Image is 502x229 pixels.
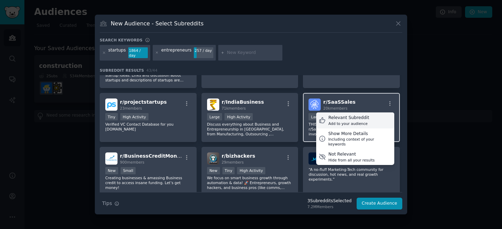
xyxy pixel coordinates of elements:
span: r/ projectstartups [120,99,167,105]
div: High Activity [120,113,149,120]
img: BusinessCreditMoney [105,152,117,165]
span: 20k members [323,106,347,110]
span: r/ bizhackers [222,153,255,159]
p: THIS IS NOT A PLACE TO SELL YOUR SAAS. r/SaaSSales is a community for anyone involved in selling ... [309,122,394,136]
div: Large [309,113,324,120]
span: 29 members [222,160,244,164]
p: This subreddit is for sharing innovative startup ideas. Links and discussion about startups and d... [105,68,191,82]
img: bizhackers [207,152,219,165]
img: MARKETINbuzz [309,152,321,165]
div: New [207,167,220,174]
div: Tiny [222,167,235,174]
div: High Activity [225,113,253,120]
div: 3 Subreddit s Selected [307,198,352,204]
p: “A no-fluff Marketing-Tech community for discussion, hot news, and real growth experiments.” [309,167,394,182]
div: 1864 / day [128,47,148,58]
p: We focus on smart business growth through automation & data! 🚀 Entrepreneurs, growth hackers, and... [207,175,293,190]
span: Tips [102,200,112,207]
span: r/ SaaSSales [323,99,356,105]
div: Not Relevant [328,151,375,158]
button: Create Audience [357,198,403,210]
div: startups [108,47,126,58]
div: Hide from all your results [328,158,375,163]
span: 43 / 44 [146,68,158,72]
div: 7.2M Members [307,204,352,209]
div: 257 / day [194,47,213,54]
div: Relevant Subreddit [328,115,369,121]
div: New [105,167,118,174]
button: Tips [100,197,122,210]
div: Show More Details [328,131,392,137]
input: New Keyword [227,50,280,56]
img: SaaSSales [309,98,321,111]
div: Add to your audience [328,121,369,126]
p: Creating businesses & amassing Business credit to access insane funding. Let’s get money! [105,175,191,190]
span: Subreddit Results [100,68,144,73]
h3: Search keywords [100,38,143,42]
span: 23 members [120,106,142,110]
span: 900 members [120,160,144,164]
div: Including context of your keywords [328,137,392,147]
h3: New Audience - Select Subreddits [111,20,204,27]
img: IndiaBusiness [207,98,219,111]
span: r/ IndiaBusiness [222,99,264,105]
div: entrepreneurs [161,47,191,58]
img: projectstartups [105,98,117,111]
span: 71k members [222,106,246,110]
span: r/ BusinessCreditMoney [120,153,183,159]
p: Verified VC Contact Database for you [DOMAIN_NAME] [105,122,191,132]
div: Tiny [105,113,118,120]
div: Small [121,167,136,174]
div: Large [207,113,222,120]
p: Discuss everything about Business and Entrepreneurship in [GEOGRAPHIC_DATA], from Manufacturing, ... [207,122,293,136]
div: High Activity [237,167,265,174]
